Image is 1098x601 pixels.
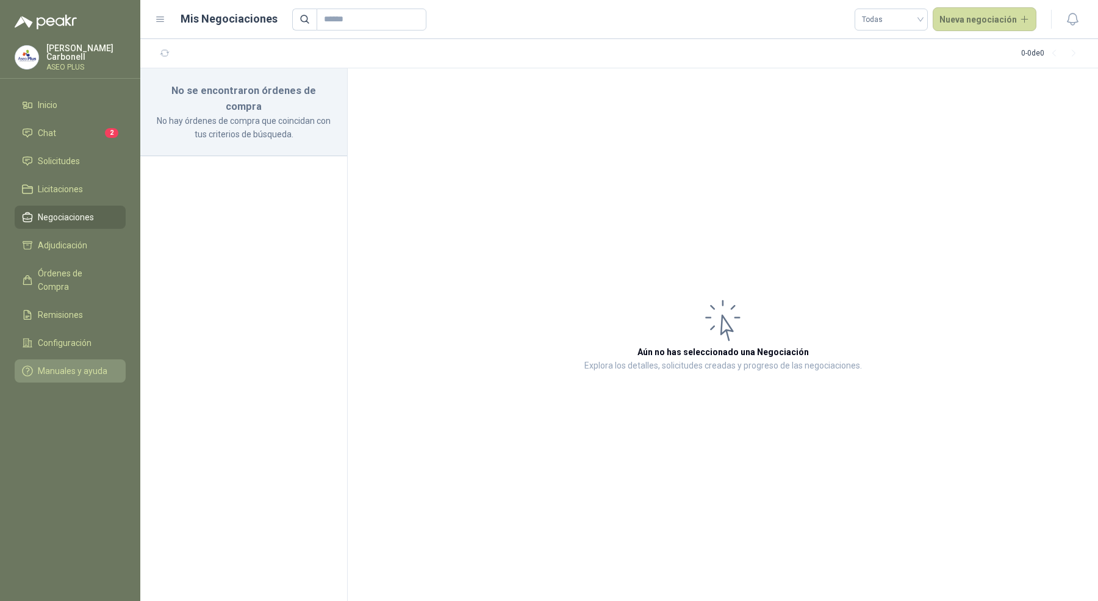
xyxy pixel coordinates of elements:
[15,149,126,173] a: Solicitudes
[15,359,126,383] a: Manuales y ayuda
[15,46,38,69] img: Company Logo
[15,206,126,229] a: Negociaciones
[181,10,278,27] h1: Mis Negociaciones
[46,44,126,61] p: [PERSON_NAME] Carbonell
[46,63,126,71] p: ASEO PLUS
[15,331,126,354] a: Configuración
[155,114,332,141] p: No hay órdenes de compra que coincidan con tus criterios de búsqueda.
[15,178,126,201] a: Licitaciones
[38,308,83,322] span: Remisiones
[38,267,114,293] span: Órdenes de Compra
[637,345,809,359] h3: Aún no has seleccionado una Negociación
[1021,44,1083,63] div: 0 - 0 de 0
[15,121,126,145] a: Chat2
[15,303,126,326] a: Remisiones
[105,128,118,138] span: 2
[155,83,332,114] h3: No se encontraron órdenes de compra
[38,336,91,350] span: Configuración
[38,239,87,252] span: Adjudicación
[38,98,57,112] span: Inicio
[584,359,862,373] p: Explora los detalles, solicitudes creadas y progreso de las negociaciones.
[15,93,126,117] a: Inicio
[15,262,126,298] a: Órdenes de Compra
[15,234,126,257] a: Adjudicación
[933,7,1037,32] button: Nueva negociación
[38,182,83,196] span: Licitaciones
[862,10,920,29] span: Todas
[38,364,107,378] span: Manuales y ayuda
[38,211,94,224] span: Negociaciones
[38,126,56,140] span: Chat
[15,15,77,29] img: Logo peakr
[38,154,80,168] span: Solicitudes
